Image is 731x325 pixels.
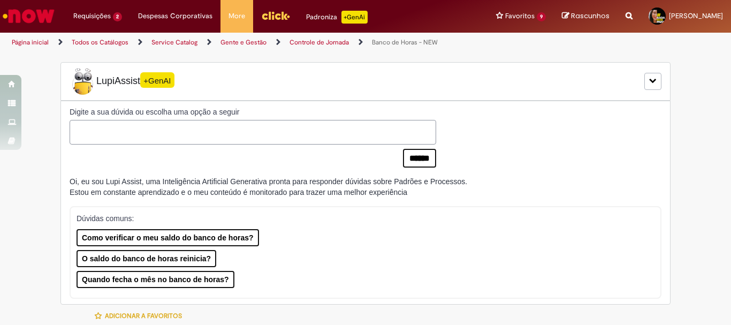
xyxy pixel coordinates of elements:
a: Service Catalog [151,38,197,47]
button: O saldo do banco de horas reinicia? [77,250,216,267]
div: LupiLupiAssist+GenAI [60,62,671,101]
img: click_logo_yellow_360x200.png [261,7,290,24]
span: LupiAssist [70,68,174,95]
button: Quando fecha o mês no banco de horas? [77,271,234,288]
span: More [229,11,245,21]
a: Gente e Gestão [220,38,266,47]
span: +GenAI [140,72,174,88]
label: Digite a sua dúvida ou escolha uma opção a seguir [70,107,436,117]
span: Despesas Corporativas [138,11,212,21]
span: Adicionar a Favoritos [105,312,182,320]
div: Padroniza [306,11,368,24]
p: Dúvidas comuns: [77,213,646,224]
button: Como verificar o meu saldo do banco de horas? [77,229,259,246]
img: ServiceNow [1,5,56,27]
span: Rascunhos [571,11,610,21]
a: Banco de Horas - NEW [372,38,438,47]
a: Todos os Catálogos [72,38,128,47]
span: [PERSON_NAME] [669,11,723,20]
ul: Trilhas de página [8,33,479,52]
a: Controle de Jornada [290,38,349,47]
p: +GenAi [341,11,368,24]
img: Lupi [70,68,96,95]
div: Oi, eu sou Lupi Assist, uma Inteligência Artificial Generativa pronta para responder dúvidas sobr... [70,176,467,198]
a: Rascunhos [562,11,610,21]
span: Requisições [73,11,111,21]
a: Página inicial [12,38,49,47]
span: 2 [113,12,122,21]
span: Favoritos [505,11,535,21]
span: 9 [537,12,546,21]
